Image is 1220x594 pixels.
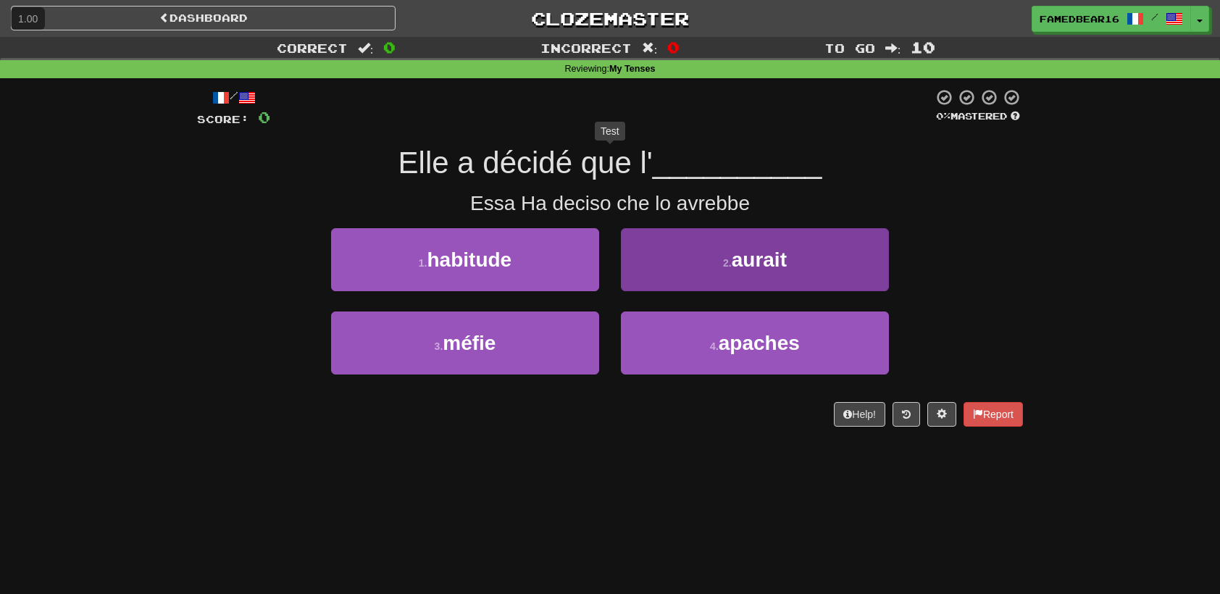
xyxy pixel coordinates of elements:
button: 3.méfie [331,311,599,375]
span: 0 [258,108,270,126]
span: 0 [383,38,396,56]
span: FamedBear16 [1040,12,1119,25]
div: Test [595,122,625,141]
button: 4.apaches [621,311,889,375]
div: / [197,88,270,106]
span: Incorrect [540,41,632,55]
button: Round history (alt+y) [893,402,920,427]
span: 10 [911,38,935,56]
a: Clozemaster [417,6,802,31]
span: Correct [277,41,348,55]
span: To go [824,41,875,55]
span: 0 [667,38,680,56]
span: Score: [197,113,249,125]
button: Report [964,402,1023,427]
small: 4 . [710,340,719,352]
span: / [1151,12,1158,22]
span: 0 % [936,110,950,122]
span: Elle a décidé que l' [398,146,653,180]
span: : [642,42,658,54]
span: : [885,42,901,54]
span: __________ [653,146,822,180]
small: 1 . [419,257,427,269]
span: aurait [732,248,787,271]
div: Essa Ha deciso che lo avrebbe [197,189,1023,218]
small: 3 . [435,340,443,352]
div: Mastered [933,110,1023,123]
button: 1.habitude [331,228,599,291]
span: méfie [443,332,496,354]
strong: My Tenses [609,64,655,74]
a: Dashboard [11,6,396,30]
span: apaches [719,332,800,354]
button: 2.aurait [621,228,889,291]
button: Help! [834,402,885,427]
a: FamedBear16 / [1032,6,1191,32]
span: : [358,42,374,54]
span: habitude [427,248,512,271]
small: 2 . [723,257,732,269]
